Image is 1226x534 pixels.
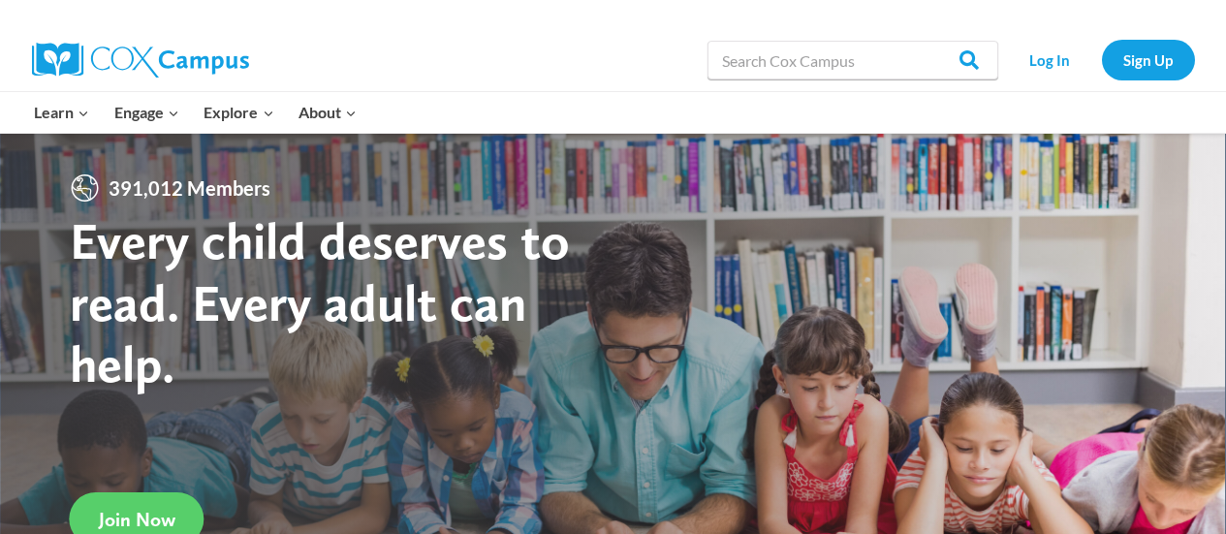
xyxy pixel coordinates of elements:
[707,41,998,79] input: Search Cox Campus
[1008,40,1195,79] nav: Secondary Navigation
[114,100,179,125] span: Engage
[32,43,249,78] img: Cox Campus
[1102,40,1195,79] a: Sign Up
[70,209,570,394] strong: Every child deserves to read. Every adult can help.
[1008,40,1092,79] a: Log In
[204,100,273,125] span: Explore
[34,100,89,125] span: Learn
[299,100,357,125] span: About
[101,173,278,204] span: 391,012 Members
[99,508,175,531] span: Join Now
[22,92,369,133] nav: Primary Navigation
